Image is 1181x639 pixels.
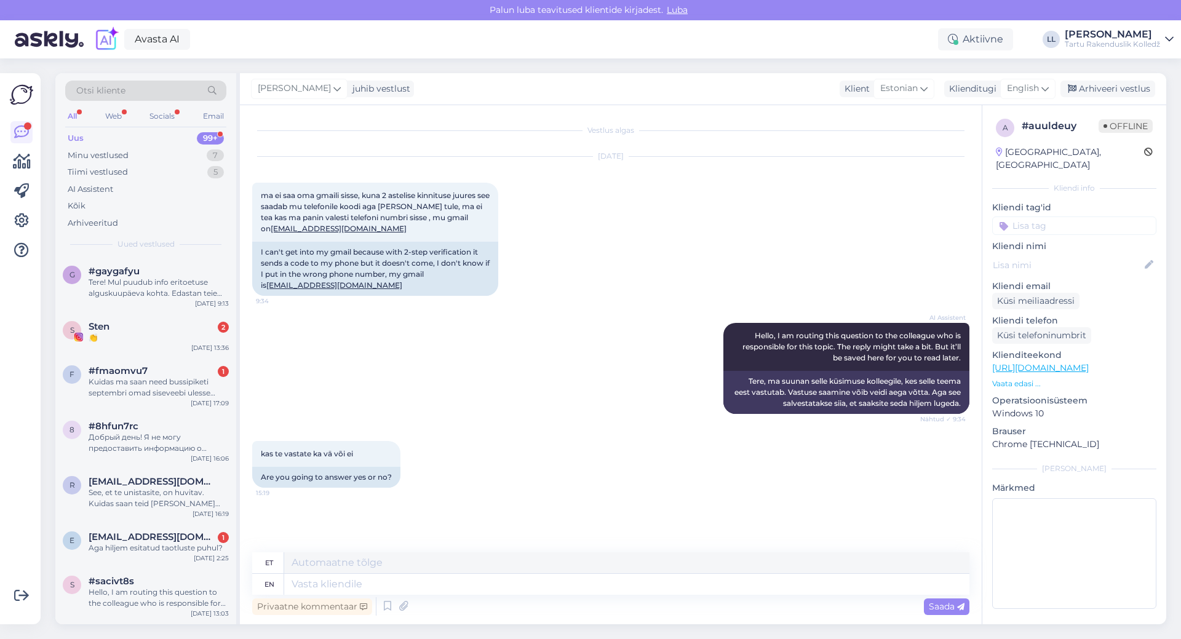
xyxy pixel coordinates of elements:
[992,183,1156,194] div: Kliendi info
[89,365,148,376] span: #fmaomvu7
[992,362,1089,373] a: [URL][DOMAIN_NAME]
[992,394,1156,407] p: Operatsioonisüsteem
[93,26,119,52] img: explore-ai
[742,331,963,362] span: Hello, I am routing this question to the colleague who is responsible for this topic. The reply m...
[938,28,1013,50] div: Aktiivne
[256,296,302,306] span: 9:34
[89,576,134,587] span: #sacivt8s
[992,463,1156,474] div: [PERSON_NAME]
[70,270,75,279] span: g
[103,108,124,124] div: Web
[201,108,226,124] div: Email
[89,332,229,343] div: 👏
[261,449,353,458] span: kas te vastate ka vä või ei
[252,242,498,296] div: I can't get into my gmail because with 2-step verification it sends a code to my phone but it doe...
[193,509,229,518] div: [DATE] 16:19
[256,488,302,498] span: 15:19
[992,327,1091,344] div: Küsi telefoninumbrit
[723,371,969,414] div: Tere, ma suunan selle küsimuse kolleegile, kes selle teema eest vastutab. Vastuse saamine võib ve...
[996,146,1144,172] div: [GEOGRAPHIC_DATA], [GEOGRAPHIC_DATA]
[117,239,175,250] span: Uued vestlused
[840,82,870,95] div: Klient
[195,299,229,308] div: [DATE] 9:13
[1003,123,1008,132] span: a
[663,4,691,15] span: Luba
[124,29,190,50] a: Avasta AI
[191,343,229,352] div: [DATE] 13:36
[258,82,331,95] span: [PERSON_NAME]
[68,166,128,178] div: Tiimi vestlused
[68,183,113,196] div: AI Assistent
[89,587,229,609] div: Hello, I am routing this question to the colleague who is responsible for this topic. The reply m...
[68,200,85,212] div: Kõik
[89,432,229,454] div: Добрый день! Я не могу предоставить информацию о процессе перевода из другого колледжа. Я передам...
[89,321,109,332] span: Sten
[207,149,224,162] div: 7
[992,201,1156,214] p: Kliendi tag'id
[218,366,229,377] div: 1
[191,454,229,463] div: [DATE] 16:06
[1099,119,1153,133] span: Offline
[89,487,229,509] div: See, et te unistasite, on huvitav. Kuidas saan teid [PERSON_NAME] teenustega aidata?
[89,376,229,399] div: Kuidas ma saan need bussipiketi septembri omad siseveebi ulesse laadida
[920,313,966,322] span: AI Assistent
[218,532,229,543] div: 1
[68,132,84,145] div: Uus
[252,125,969,136] div: Vestlus algas
[992,314,1156,327] p: Kliendi telefon
[197,132,224,145] div: 99+
[1043,31,1060,48] div: LL
[266,280,402,290] a: [EMAIL_ADDRESS][DOMAIN_NAME]
[89,277,229,299] div: Tere! Mul puudub info eritoetuse alguskuupäeva kohta. Edastan teie küsimuse kolleegile, kes oskab...
[68,217,118,229] div: Arhiveeritud
[191,609,229,618] div: [DATE] 13:03
[76,84,125,97] span: Otsi kliente
[992,216,1156,235] input: Lisa tag
[70,480,75,490] span: r
[89,531,217,542] span: ergo.olen11@gmail.com
[70,536,74,545] span: e
[207,166,224,178] div: 5
[70,425,74,434] span: 8
[89,542,229,554] div: Aga hiljem esitatud taotluste puhul?
[992,482,1156,494] p: Märkmed
[929,601,964,612] span: Saada
[70,580,74,589] span: s
[1065,30,1160,39] div: [PERSON_NAME]
[1060,81,1155,97] div: Arhiveeri vestlus
[252,467,400,488] div: Are you going to answer yes or no?
[920,415,966,424] span: Nähtud ✓ 9:34
[993,258,1142,272] input: Lisa nimi
[1065,30,1174,49] a: [PERSON_NAME]Tartu Rakenduslik Kolledž
[992,425,1156,438] p: Brauser
[264,574,274,595] div: en
[68,149,129,162] div: Minu vestlused
[880,82,918,95] span: Estonian
[992,438,1156,451] p: Chrome [TECHNICAL_ID]
[147,108,177,124] div: Socials
[252,151,969,162] div: [DATE]
[252,598,372,615] div: Privaatne kommentaar
[89,476,217,487] span: roman.pyeskov@voco.ee
[265,552,273,573] div: et
[1065,39,1160,49] div: Tartu Rakenduslik Kolledž
[271,224,407,233] a: [EMAIL_ADDRESS][DOMAIN_NAME]
[89,421,138,432] span: #8hfun7rc
[191,399,229,408] div: [DATE] 17:09
[218,322,229,333] div: 2
[10,83,33,106] img: Askly Logo
[944,82,996,95] div: Klienditugi
[194,554,229,563] div: [DATE] 2:25
[1007,82,1039,95] span: English
[89,266,140,277] span: #gaygafyu
[992,293,1080,309] div: Küsi meiliaadressi
[992,349,1156,362] p: Klienditeekond
[261,191,491,233] span: ma ei saa oma gmaili sisse, kuna 2 astelise kinnituse juures see saadab mu telefonile koodi aga [...
[992,240,1156,253] p: Kliendi nimi
[992,378,1156,389] p: Vaata edasi ...
[70,370,74,379] span: f
[1022,119,1099,133] div: # auuldeuy
[70,325,74,335] span: S
[65,108,79,124] div: All
[992,407,1156,420] p: Windows 10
